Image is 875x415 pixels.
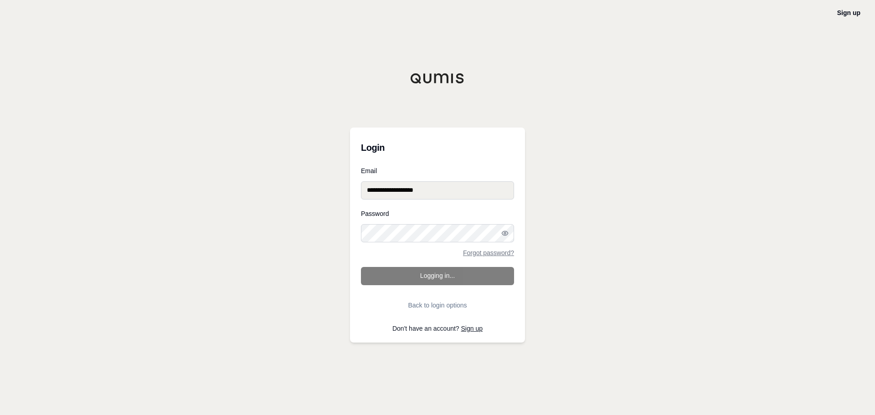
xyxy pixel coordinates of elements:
[361,138,514,157] h3: Login
[410,73,465,84] img: Qumis
[361,296,514,314] button: Back to login options
[461,325,483,332] a: Sign up
[361,325,514,332] p: Don't have an account?
[837,9,860,16] a: Sign up
[361,210,514,217] label: Password
[361,168,514,174] label: Email
[463,250,514,256] a: Forgot password?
